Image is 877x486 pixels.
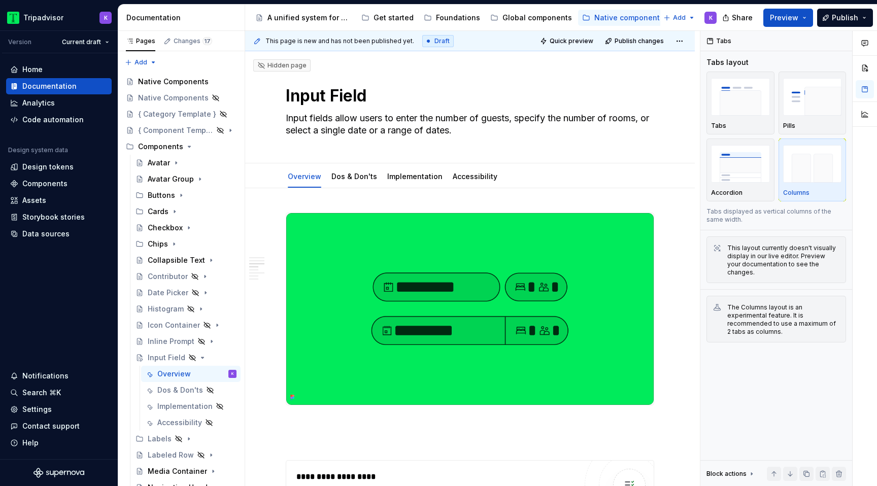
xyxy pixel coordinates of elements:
p: Tabs displayed as vertical columns of the same width. [706,207,846,224]
div: Analytics [22,98,55,108]
button: Current draft [57,35,114,49]
div: Native components [594,13,664,23]
div: Search ⌘K [22,388,61,398]
div: Chips [148,239,168,249]
div: Contributor [148,271,188,282]
div: Cards [148,206,168,217]
div: Tripadvisor [23,13,63,23]
div: Data sources [22,229,70,239]
div: Components [122,138,241,155]
div: Components [138,142,183,152]
img: placeholder [783,78,842,115]
div: Media Container [148,466,207,476]
button: Share [717,9,759,27]
button: placeholderTabs [706,72,774,134]
button: Quick preview [537,34,598,48]
div: Implementation [383,165,447,187]
img: placeholder [711,145,770,182]
span: 17 [203,37,212,45]
span: Publish changes [615,37,664,45]
div: Labels [148,434,172,444]
button: Contact support [6,418,112,434]
button: placeholderColumns [779,138,847,201]
svg: Supernova Logo [33,468,84,478]
a: Implementation [387,172,443,181]
div: Icon Container [148,320,200,330]
p: Pills [783,122,795,130]
div: Avatar [148,158,170,168]
a: Home [6,61,112,78]
a: Native Components [122,90,241,106]
div: A unified system for every journey. [267,13,351,23]
a: Dos & Don'ts [331,172,377,181]
div: Buttons [131,187,241,203]
div: Code automation [22,115,84,125]
div: Contact support [22,421,80,431]
div: K [231,369,234,379]
div: Settings [22,404,52,414]
div: The Columns layout is an experimental feature. It is recommended to use a maximum of 2 tabs as co... [727,303,839,336]
div: Assets [22,195,46,205]
div: Pages [126,37,155,45]
a: Accessibility [453,172,497,181]
a: Date Picker [131,285,241,301]
div: Cards [131,203,241,220]
a: Analytics [6,95,112,111]
a: Avatar [131,155,241,171]
div: Histogram [148,304,184,314]
a: Settings [6,401,112,418]
a: Overview [288,172,321,181]
div: Buttons [148,190,175,200]
button: Notifications [6,368,112,384]
span: Publish [832,13,858,23]
a: Native components [578,10,668,26]
a: Accessibility [141,414,241,431]
button: Add [122,55,160,70]
a: { Component Template } [122,122,241,138]
div: Labeled Row [148,450,194,460]
a: Global components [486,10,576,26]
div: Input Field [148,353,185,363]
a: Icon Container [131,317,241,333]
div: Chips [131,236,241,252]
div: Changes [174,37,212,45]
div: Native Components [138,93,209,103]
button: placeholderPills [779,72,847,134]
a: Avatar Group [131,171,241,187]
a: Checkbox [131,220,241,236]
a: Media Container [131,463,241,479]
a: { Category Template } [122,106,241,122]
a: Documentation [6,78,112,94]
a: Foundations [420,10,484,26]
a: Histogram [131,301,241,317]
a: Contributor [131,268,241,285]
div: Block actions [706,467,756,481]
a: Inline Prompt [131,333,241,350]
div: Notifications [22,371,69,381]
button: Preview [763,9,813,27]
button: Search ⌘K [6,385,112,401]
div: Design tokens [22,162,74,172]
a: Assets [6,192,112,209]
div: Collapsible Text [148,255,205,265]
a: Dos & Don'ts [141,382,241,398]
div: K [104,14,108,22]
a: Design tokens [6,159,112,175]
button: Add [660,11,698,25]
img: b31c7b4e-49b3-4273-b6c8-202f87854d22.png [286,213,654,405]
div: Page tree [251,8,658,28]
div: Date Picker [148,288,188,298]
div: Foundations [436,13,480,23]
span: Preview [770,13,798,23]
a: Get started [357,10,418,26]
div: Dos & Don'ts [327,165,381,187]
div: Get started [374,13,414,23]
img: 0ed0e8b8-9446-497d-bad0-376821b19aa5.png [7,12,19,24]
a: Input Field [131,350,241,366]
a: Storybook stories [6,209,112,225]
p: Accordion [711,189,743,197]
div: Help [22,438,39,448]
textarea: Input Field [284,84,652,108]
div: { Component Template } [138,125,213,135]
